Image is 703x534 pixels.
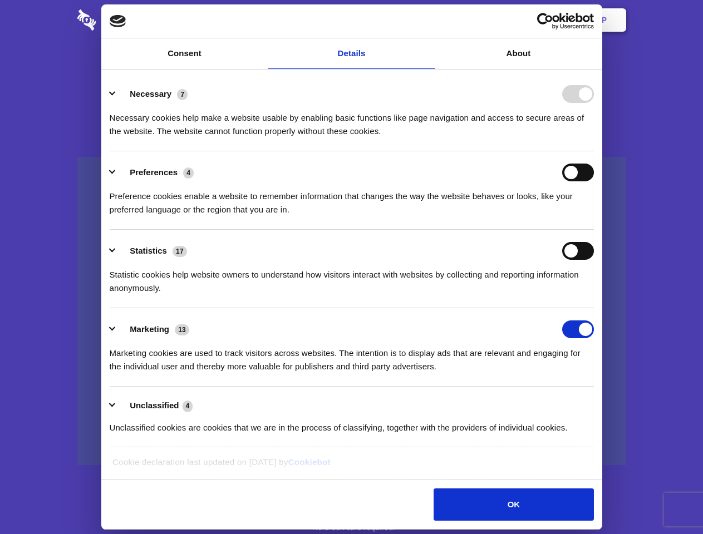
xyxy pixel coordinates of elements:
span: 4 [183,167,194,179]
a: Contact [451,3,503,37]
h4: Auto-redaction of sensitive data, encrypted data sharing and self-destructing private chats. Shar... [77,101,626,138]
label: Preferences [130,167,178,177]
h1: Eliminate Slack Data Loss. [77,50,626,90]
iframe: Drift Widget Chat Controller [647,478,690,521]
span: 7 [177,89,188,100]
a: Pricing [327,3,375,37]
div: Preference cookies enable a website to remember information that changes the way the website beha... [110,181,594,216]
span: 17 [173,246,187,257]
button: Statistics (17) [110,242,194,260]
button: Necessary (7) [110,85,195,103]
div: Unclassified cookies are cookies that we are in the process of classifying, together with the pro... [110,413,594,434]
div: Cookie declaration last updated on [DATE] by [104,456,599,477]
label: Necessary [130,89,171,98]
button: Marketing (13) [110,320,196,338]
div: Statistic cookies help website owners to understand how visitors interact with websites by collec... [110,260,594,295]
a: Cookiebot [288,457,331,467]
label: Marketing [130,324,169,334]
div: Marketing cookies are used to track visitors across websites. The intention is to display ads tha... [110,338,594,373]
img: logo-wordmark-white-trans-d4663122ce5f474addd5e946df7df03e33cb6a1c49d2221995e7729f52c070b2.svg [77,9,173,31]
a: Login [505,3,553,37]
span: 13 [175,324,189,335]
button: Unclassified (4) [110,399,200,413]
label: Statistics [130,246,167,255]
span: 4 [183,400,193,412]
img: logo [110,15,126,27]
a: Details [268,38,435,69]
div: Necessary cookies help make a website usable by enabling basic functions like page navigation and... [110,103,594,138]
a: About [435,38,602,69]
a: Consent [101,38,268,69]
a: Usercentrics Cookiebot - opens in a new window [496,13,594,29]
button: Preferences (4) [110,164,201,181]
a: Wistia video thumbnail [77,157,626,466]
button: OK [434,488,593,521]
